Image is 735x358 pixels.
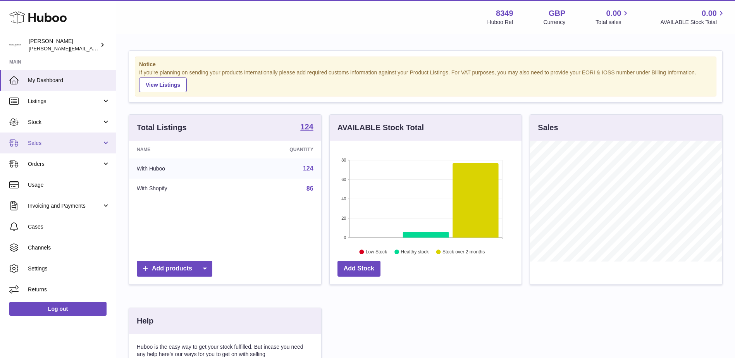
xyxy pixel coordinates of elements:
[137,316,153,326] h3: Help
[137,122,187,133] h3: Total Listings
[442,249,485,255] text: Stock over 2 months
[596,8,630,26] a: 0.00 Total sales
[129,179,232,199] td: With Shopify
[337,261,380,277] a: Add Stock
[538,122,558,133] h3: Sales
[337,122,424,133] h3: AVAILABLE Stock Total
[496,8,513,19] strong: 8349
[129,141,232,158] th: Name
[9,302,107,316] a: Log out
[129,158,232,179] td: With Huboo
[139,61,712,68] strong: Notice
[232,141,321,158] th: Quantity
[28,160,102,168] span: Orders
[341,196,346,201] text: 40
[300,123,313,131] strong: 124
[544,19,566,26] div: Currency
[139,69,712,92] div: If you're planning on sending your products internationally please add required customs informati...
[28,244,110,251] span: Channels
[139,77,187,92] a: View Listings
[596,19,630,26] span: Total sales
[28,119,102,126] span: Stock
[702,8,717,19] span: 0.00
[341,177,346,182] text: 60
[344,235,346,240] text: 0
[28,98,102,105] span: Listings
[341,216,346,220] text: 20
[28,77,110,84] span: My Dashboard
[366,249,387,255] text: Low Stock
[28,139,102,147] span: Sales
[606,8,621,19] span: 0.00
[28,181,110,189] span: Usage
[28,286,110,293] span: Returns
[137,343,313,358] p: Huboo is the easy way to get your stock fulfilled. But incase you need any help here's our ways f...
[137,261,212,277] a: Add products
[487,19,513,26] div: Huboo Ref
[660,8,726,26] a: 0.00 AVAILABLE Stock Total
[28,265,110,272] span: Settings
[401,249,429,255] text: Healthy stock
[28,202,102,210] span: Invoicing and Payments
[28,223,110,231] span: Cases
[303,165,313,172] a: 124
[29,38,98,52] div: [PERSON_NAME]
[29,45,155,52] span: [PERSON_NAME][EMAIL_ADDRESS][DOMAIN_NAME]
[9,39,21,51] img: katy.taghizadeh@michelgermain.com
[341,158,346,162] text: 80
[549,8,565,19] strong: GBP
[660,19,726,26] span: AVAILABLE Stock Total
[306,185,313,192] a: 86
[300,123,313,132] a: 124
